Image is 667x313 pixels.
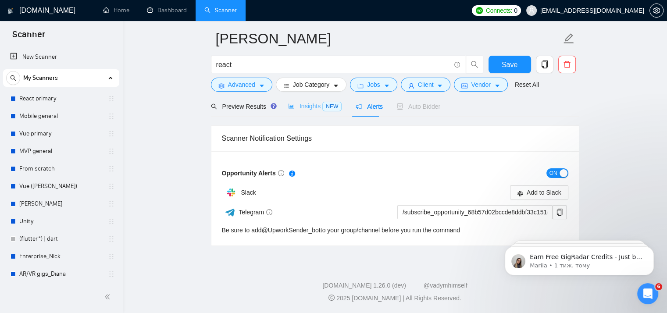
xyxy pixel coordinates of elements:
[528,7,535,14] span: user
[517,190,523,196] span: slack
[7,75,20,81] span: search
[19,230,103,248] a: (flutter*) | dart
[454,78,507,92] button: idcardVendorcaret-down
[222,126,568,151] div: Scanner Notification Settings
[23,69,58,87] span: My Scanners
[466,60,483,68] span: search
[322,282,406,289] a: [DOMAIN_NAME] 1.26.0 (dev)
[211,78,272,92] button: settingAdvancedcaret-down
[259,82,265,89] span: caret-down
[5,28,52,46] span: Scanner
[19,125,103,142] a: Vue primary
[19,90,103,107] a: React primary
[553,209,566,216] span: copy
[492,228,667,289] iframe: Intercom notifications повідомлення
[108,253,115,260] span: holder
[418,80,434,89] span: Client
[476,7,483,14] img: upwork-logo.png
[108,200,115,207] span: holder
[397,103,403,110] span: robot
[211,103,274,110] span: Preview Results
[527,188,561,197] span: Add to Slack
[357,82,364,89] span: folder
[322,102,342,111] span: NEW
[19,160,103,178] a: From scratch
[649,7,663,14] a: setting
[461,82,467,89] span: idcard
[108,218,115,225] span: holder
[6,71,20,85] button: search
[489,56,531,73] button: Save
[515,80,539,89] a: Reset All
[466,56,483,73] button: search
[241,189,256,196] span: Slack
[239,209,272,216] span: Telegram
[367,80,380,89] span: Jobs
[104,292,113,301] span: double-left
[536,56,553,73] button: copy
[103,7,129,14] a: homeHome
[19,195,103,213] a: [PERSON_NAME]
[293,80,329,89] span: Job Category
[397,103,440,110] span: Auto Bidder
[283,82,289,89] span: bars
[222,170,284,177] span: Opportunity Alerts
[401,78,451,92] button: userClientcaret-down
[437,82,443,89] span: caret-down
[108,130,115,137] span: holder
[266,209,272,215] span: info-circle
[3,48,119,66] li: New Scanner
[288,103,342,110] span: Insights
[19,142,103,160] a: MVP general
[454,62,460,68] span: info-circle
[216,28,561,50] input: Scanner name...
[408,82,414,89] span: user
[494,82,500,89] span: caret-down
[19,178,103,195] a: Vue ([PERSON_NAME])
[514,6,517,15] span: 0
[350,78,397,92] button: folderJobscaret-down
[108,235,115,242] span: holder
[278,170,284,176] span: info-circle
[558,56,576,73] button: delete
[650,7,663,14] span: setting
[108,270,115,277] span: holder
[502,59,517,70] span: Save
[222,225,460,235] div: Be sure to add to your group/channel before you run the command
[510,185,568,199] button: slackAdd to Slack
[147,7,187,14] a: dashboardDashboard
[108,95,115,102] span: holder
[262,227,321,234] a: @UpworkSender_bot
[216,59,450,70] input: Search Freelance Jobs...
[559,60,575,68] span: delete
[19,107,103,125] a: Mobile general
[222,184,240,201] img: hpQkSZIkSZIkSZIkSZIkSZIkSZIkSZIkSZIkSZIkSZIkSZIkSZIkSZIkSZIkSZIkSZIkSZIkSZIkSZIkSZIkSZIkSZIkSZIkS...
[384,82,390,89] span: caret-down
[328,295,335,301] span: copyright
[356,103,383,110] span: Alerts
[108,183,115,190] span: holder
[225,207,235,218] img: ww3wtPAAAAAElFTkSuQmCC
[549,168,557,178] span: ON
[276,78,346,92] button: barsJob Categorycaret-down
[655,283,662,290] span: 6
[471,80,490,89] span: Vendor
[536,60,553,68] span: copy
[108,165,115,172] span: holder
[356,103,362,110] span: notification
[333,82,339,89] span: caret-down
[553,205,567,219] button: copy
[288,170,296,178] div: Tooltip anchor
[637,283,658,304] iframe: Intercom live chat
[7,4,14,18] img: logo
[130,294,660,303] div: 2025 [DOMAIN_NAME] | All Rights Reserved.
[270,102,278,110] div: Tooltip anchor
[649,4,663,18] button: setting
[204,7,237,14] a: searchScanner
[108,113,115,120] span: holder
[424,282,467,289] a: @vadymhimself
[19,248,103,265] a: Enterprise_Nick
